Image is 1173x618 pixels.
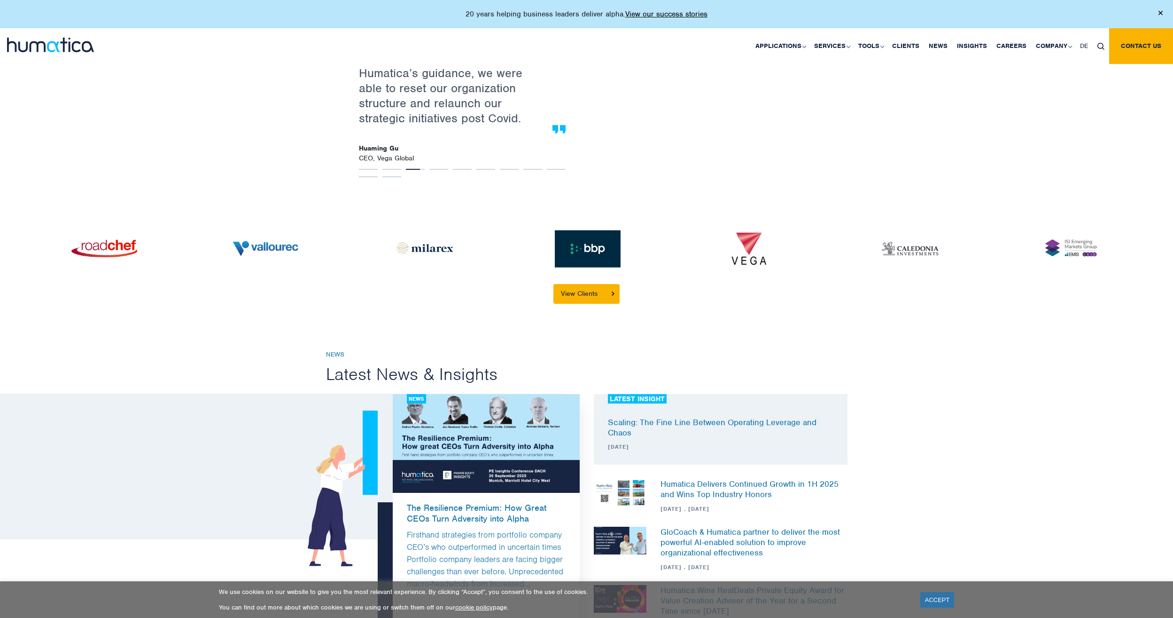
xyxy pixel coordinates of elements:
a: News [924,28,952,64]
a: View our success stories [625,9,707,19]
a: Contact us [1109,28,1173,64]
p: 20 years helping business leaders deliver alpha. [466,9,707,19]
img: clients [1038,228,1104,269]
a: Services [809,28,854,64]
div: LATEST INSIGHT [608,394,667,404]
img: clients [71,228,137,269]
button: 8 of 11 [523,169,542,170]
img: clients [233,228,298,269]
button: 1 of 11 [359,169,378,170]
span: [DATE] . [DATE] [660,563,847,571]
button: 5 of 11 [453,169,472,170]
span: CEO, Vega Global [359,144,542,162]
span: [DATE] . [DATE] [660,505,847,513]
strong: Huaming Gu [359,144,542,154]
a: Humatica Delivers Continued Growth in 1H 2025 and Wins Top Industry Honors [660,479,839,499]
a: The Resilience Premium: How Great CEOs Turn Adversity into Alpha [393,493,580,524]
button: 2 of 11 [382,169,401,170]
img: News [594,527,647,555]
button: 3 of 11 [406,169,425,170]
a: Company [1031,28,1075,64]
img: clients [716,228,782,269]
button: 4 of 11 [429,169,448,170]
a: DE [1075,28,1093,64]
a: View Clients [553,284,620,304]
p: We use cookies on our website to give you the most relevant experience. By clicking “Accept”, you... [219,588,909,596]
a: Firsthand strategies from portfolio company CEO’s who outperformed in uncertain times Portfolio c... [407,530,563,589]
img: blog1 [393,394,580,493]
img: clients [877,228,943,269]
a: cookie policy [455,603,493,611]
h2: Latest News & Insights [326,364,847,385]
img: clients [394,228,459,269]
a: Tools [854,28,887,64]
a: ACCEPT [920,592,955,608]
a: GloCoach & Humatica partner to deliver the most powerful AI-enabled solution to improve organizat... [660,527,840,558]
p: You can find out more about which cookies we are using or switch them off on our page. [219,603,909,611]
h6: News [326,351,847,359]
div: News [407,394,426,404]
a: Careers [992,28,1031,64]
a: Insights [952,28,992,64]
button: 6 of 11 [476,169,495,170]
img: search_icon [1097,43,1104,50]
button: 7 of 11 [500,169,519,170]
img: logo [7,38,94,52]
img: clients [555,230,621,268]
button: 11 of 11 [382,176,401,177]
a: Clients [887,28,924,64]
button: 10 of 11 [359,176,378,177]
img: arrowicon [612,292,614,296]
span: DE [1080,42,1088,50]
button: 9 of 11 [547,169,566,170]
img: newsgirl [308,411,378,566]
a: Applications [751,28,809,64]
img: News [594,479,647,507]
a: Scaling: The Fine Line Between Operating Leverage and Chaos [608,417,816,438]
span: [DATE] [608,443,819,451]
